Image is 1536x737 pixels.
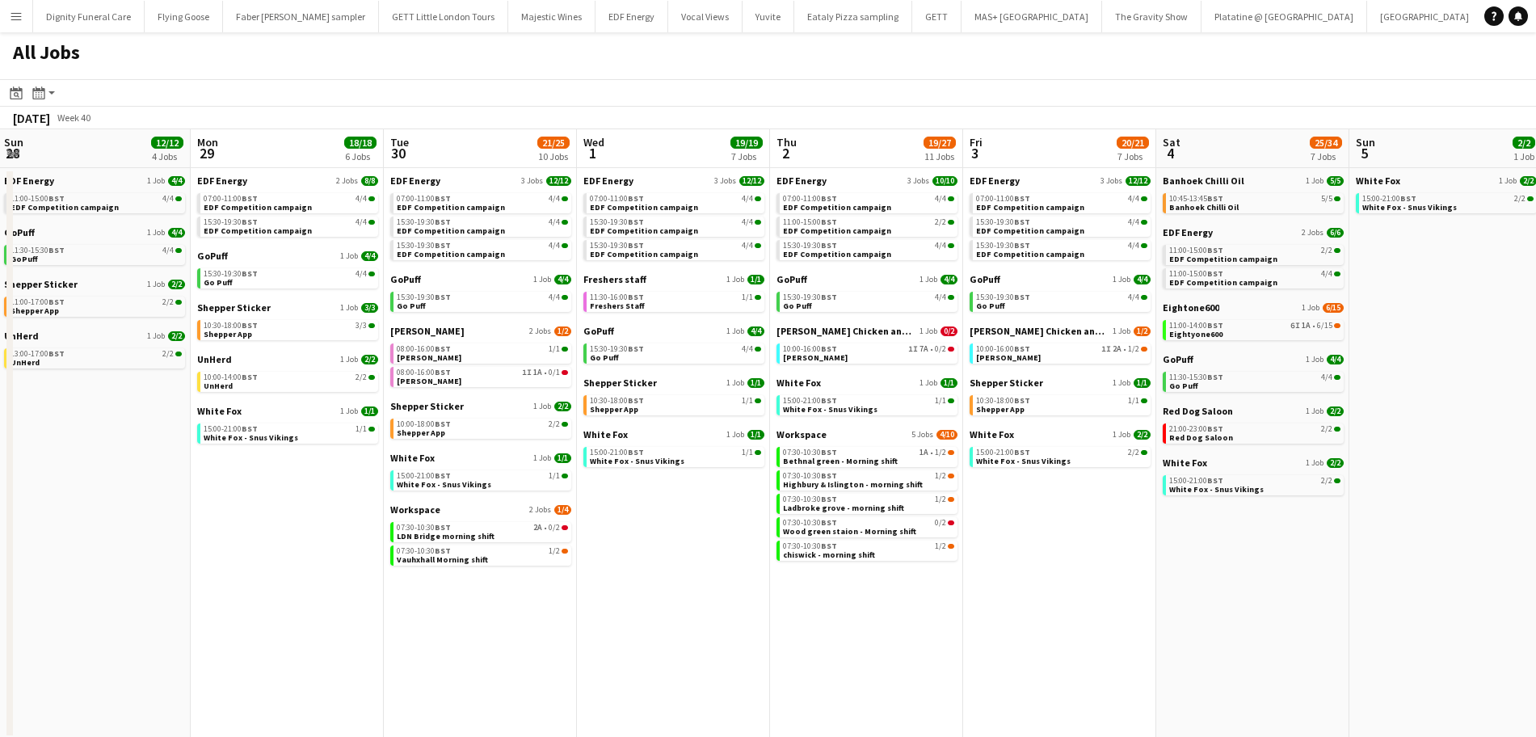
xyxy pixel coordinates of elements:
button: The Gravity Show [1102,1,1201,32]
button: Dignity Funeral Care [33,1,145,32]
button: Majestic Wines [508,1,595,32]
button: Vocal Views [668,1,743,32]
button: Platatine @ [GEOGRAPHIC_DATA] [1201,1,1367,32]
button: MAS+ [GEOGRAPHIC_DATA] [962,1,1102,32]
button: Faber [PERSON_NAME] sampler [223,1,379,32]
button: [GEOGRAPHIC_DATA] [1367,1,1483,32]
button: GETT [912,1,962,32]
button: GETT Little London Tours [379,1,508,32]
div: [DATE] [13,110,50,126]
button: Eataly Pizza sampling [794,1,912,32]
button: Flying Goose [145,1,223,32]
button: Yuvite [743,1,794,32]
button: EDF Energy [595,1,668,32]
span: Week 40 [53,112,94,124]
